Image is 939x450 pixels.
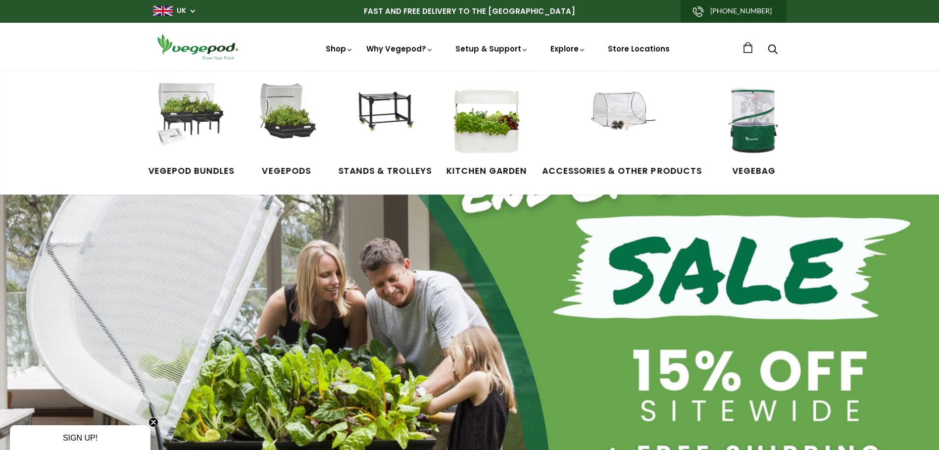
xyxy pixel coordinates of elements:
a: Stands & Trolleys [339,83,432,177]
a: Vegepod Bundles [148,83,234,177]
a: UK [177,6,186,16]
a: Shop [326,44,353,82]
a: Search [768,45,778,55]
a: Setup & Support [455,44,529,54]
span: Accessories & Other Products [542,165,702,178]
span: VegeBag [717,165,791,178]
a: Why Vegepod? [366,44,434,54]
a: Accessories & Other Products [542,83,702,177]
a: Store Locations [608,44,670,54]
a: Kitchen Garden [446,83,527,177]
a: Explore [550,44,586,54]
img: Vegepod [153,33,242,61]
a: VegeBag [717,83,791,177]
img: Accessories & Other Products [585,83,659,157]
a: Vegepods [249,83,324,177]
span: Vegepod Bundles [148,165,234,178]
span: Vegepods [249,165,324,178]
img: Vegepod Bundles [154,83,228,157]
span: Stands & Trolleys [339,165,432,178]
span: SIGN UP! [63,434,98,442]
img: gb_large.png [153,6,173,16]
div: SIGN UP!Close teaser [10,425,150,450]
img: Stands & Trolleys [348,83,422,157]
img: Raised Garden Kits [249,83,324,157]
img: Kitchen Garden [449,83,524,157]
span: Kitchen Garden [446,165,527,178]
button: Close teaser [148,417,158,427]
img: VegeBag [717,83,791,157]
